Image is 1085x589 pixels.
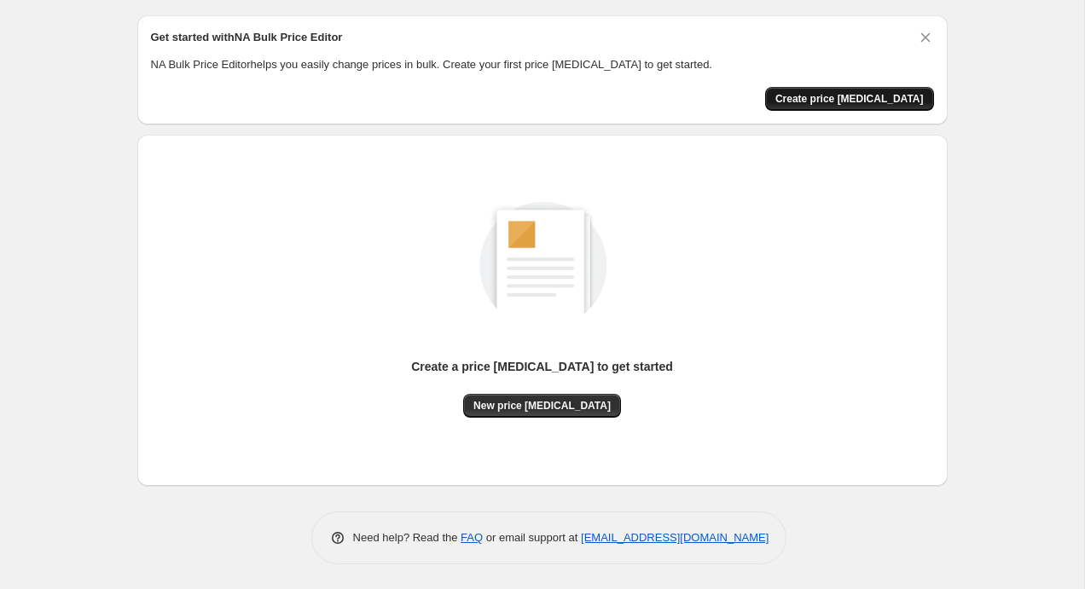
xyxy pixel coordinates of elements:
[411,358,673,375] p: Create a price [MEDICAL_DATA] to get started
[483,531,581,544] span: or email support at
[151,56,934,73] p: NA Bulk Price Editor helps you easily change prices in bulk. Create your first price [MEDICAL_DAT...
[353,531,461,544] span: Need help? Read the
[917,29,934,46] button: Dismiss card
[581,531,769,544] a: [EMAIL_ADDRESS][DOMAIN_NAME]
[463,394,621,418] button: New price [MEDICAL_DATA]
[461,531,483,544] a: FAQ
[765,87,934,111] button: Create price change job
[151,29,343,46] h2: Get started with NA Bulk Price Editor
[775,92,924,106] span: Create price [MEDICAL_DATA]
[473,399,611,413] span: New price [MEDICAL_DATA]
